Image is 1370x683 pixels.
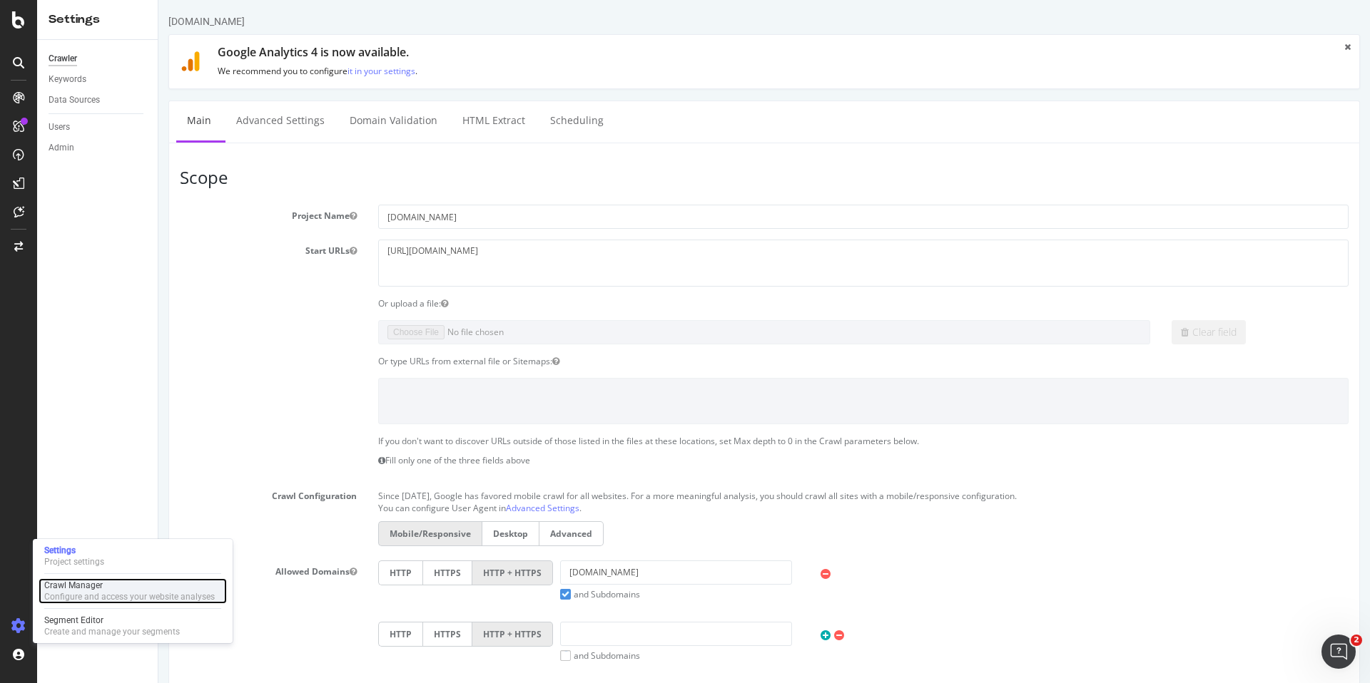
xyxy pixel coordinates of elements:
label: HTTP [220,622,264,647]
label: Advanced [381,521,445,546]
a: Advanced Settings [67,101,177,140]
div: Crawl Manager [44,580,215,591]
textarea: [URL][DOMAIN_NAME] [220,240,1190,286]
div: Crawler [49,51,77,66]
label: HTTPS [264,560,314,585]
span: 2 [1351,635,1362,646]
p: You can configure User Agent in . [220,502,1190,514]
div: Create and manage your segments [44,626,180,637]
div: Project settings [44,556,104,568]
a: Main [18,101,64,140]
a: SettingsProject settings [39,543,227,569]
button: Project Name [191,210,198,222]
img: ga4.9118ffdc1441.svg [22,51,42,71]
div: Settings [49,11,146,28]
div: Settings [44,545,104,556]
label: Crawl Configuration [11,485,209,502]
div: Keywords [49,72,86,87]
p: We recommend you to configure . [59,65,1169,77]
h3: Scope [21,168,1190,187]
div: Segment Editor [44,615,180,626]
label: Desktop [323,521,381,546]
a: HTML Extract [293,101,377,140]
p: If you don't want to discover URLs outside of those listed in the files at these locations, set M... [220,435,1190,447]
label: HTTPS [264,622,314,647]
div: Data Sources [49,93,100,108]
a: Admin [49,140,148,155]
label: HTTP + HTTPS [314,622,395,647]
label: HTTP + HTTPS [314,560,395,585]
a: Scheduling [381,101,456,140]
a: Data Sources [49,93,148,108]
a: Users [49,120,148,135]
h1: Google Analytics 4 is now available. [59,46,1169,59]
label: and Subdomains [402,649,482,662]
a: Crawl ManagerConfigure and access your website analyses [39,578,227,604]
a: it in your settings [189,65,257,77]
p: Fill only one of the three fields above [220,454,1190,466]
div: Configure and access your website analyses [44,591,215,602]
label: Project Name [11,205,209,222]
a: Keywords [49,72,148,87]
label: and Subdomains [402,588,482,600]
div: [DOMAIN_NAME] [10,14,86,29]
label: Allowed Domains [11,560,209,577]
a: Advanced Settings [347,502,421,514]
div: Or upload a file: [209,297,1201,309]
a: Crawler [49,51,148,66]
iframe: Intercom live chat [1321,635,1356,669]
p: Since [DATE], Google has favored mobile crawl for all websites. For a more meaningful analysis, y... [220,485,1190,502]
div: Users [49,120,70,135]
div: Admin [49,140,74,155]
button: Start URLs [191,245,198,257]
label: HTTP [220,560,264,585]
button: Allowed Domains [191,565,198,577]
label: Start URLs [11,240,209,257]
div: Or type URLs from external file or Sitemaps: [209,355,1201,367]
label: Mobile/Responsive [220,521,323,546]
a: Segment EditorCreate and manage your segments [39,613,227,639]
a: Domain Validation [181,101,290,140]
